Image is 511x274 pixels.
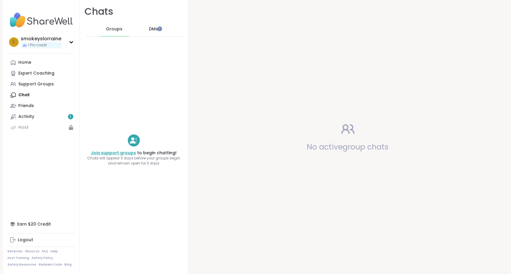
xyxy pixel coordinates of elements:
[8,235,75,245] a: Logout
[8,10,75,31] img: ShareWell Nav Logo
[42,249,48,254] a: FAQ
[8,100,75,111] a: Friends
[80,150,188,156] h4: to begin chatting!
[28,43,47,48] span: 1 Pro credit
[8,256,29,260] a: Host Training
[8,111,75,122] a: Activity1
[18,237,33,243] div: Logout
[65,263,72,267] a: Blog
[19,125,29,131] div: Host
[85,5,114,18] h1: Chats
[8,57,75,68] a: Home
[32,256,53,260] a: Safety Policy
[8,219,75,229] div: Earn $20 Credit
[106,26,122,32] span: Groups
[157,26,162,31] iframe: Spotlight
[91,150,136,156] a: Join support groups
[39,263,62,267] a: Redeem Code
[8,68,75,79] a: Expert Coaching
[19,60,32,66] div: Home
[19,81,54,87] div: Support Groups
[80,156,188,166] span: Chats will appear 3 days before your groups begin and remain open for 3 days
[12,38,15,46] span: s
[19,70,55,76] div: Expert Coaching
[8,249,23,254] a: Referrals
[149,26,158,32] span: DMs
[21,35,62,42] div: smokeyslorraine
[8,263,37,267] a: Safety Resources
[307,142,389,152] span: No active group chats
[19,103,34,109] div: Friends
[19,114,35,120] div: Activity
[70,114,71,119] span: 1
[8,79,75,90] a: Support Groups
[51,249,58,254] a: Help
[25,249,40,254] a: About Us
[8,122,75,133] a: Host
